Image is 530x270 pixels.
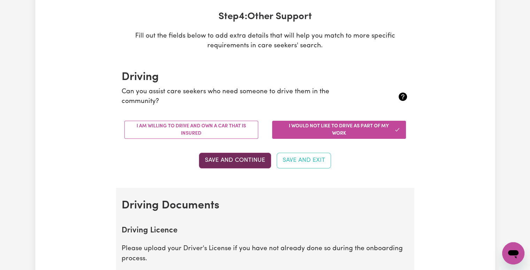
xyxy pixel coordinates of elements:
p: Please upload your Driver's License if you have not already done so during the onboarding process. [122,244,409,264]
h2: Driving Documents [122,199,409,212]
p: Fill out the fields below to add extra details that will help you match to more specific requirem... [116,31,414,51]
h3: Step 4 : Other Support [116,11,414,23]
button: I am willing to drive and own a car that is insured [124,121,258,139]
h2: Driving Licence [122,226,409,236]
iframe: Button to launch messaging window [502,242,524,264]
p: Can you assist care seekers who need someone to drive them in the community? [122,87,361,107]
button: I would not like to drive as part of my work [272,121,406,139]
button: Save and Exit [277,153,331,168]
h2: Driving [122,71,409,84]
button: Save and Continue [199,153,271,168]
